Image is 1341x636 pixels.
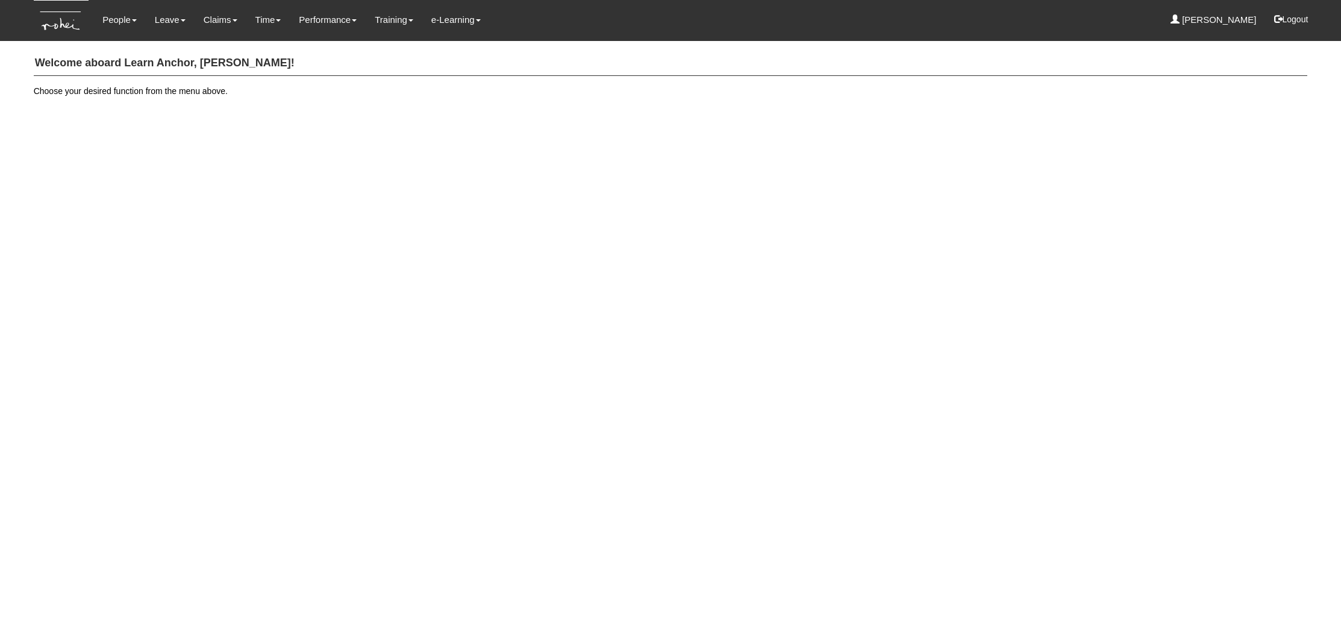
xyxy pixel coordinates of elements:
a: Leave [155,6,186,34]
a: e-Learning [431,6,481,34]
p: Choose your desired function from the menu above. [34,85,1308,97]
button: Logout [1266,5,1317,34]
a: People [102,6,137,34]
a: Time [255,6,281,34]
a: Training [375,6,413,34]
a: Claims [204,6,237,34]
h4: Welcome aboard Learn Anchor, [PERSON_NAME]! [34,51,1308,76]
a: [PERSON_NAME] [1171,6,1257,34]
a: Performance [299,6,357,34]
img: KTs7HI1dOZG7tu7pUkOpGGQAiEQAiEQAj0IhBB1wtXDg6BEAiBEAiBEAiB4RGIoBtemSRFIRACIRACIRACIdCLQARdL1w5OAR... [34,1,89,41]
